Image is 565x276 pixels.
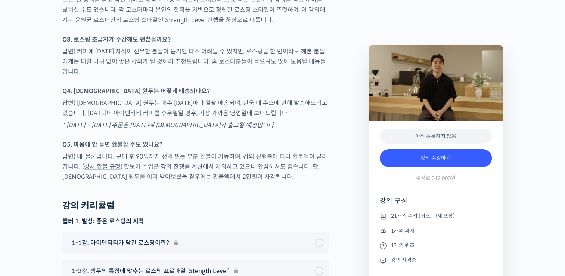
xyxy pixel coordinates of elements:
span: 대화 [68,226,77,231]
span: 홈 [24,225,28,231]
a: 홈 [2,214,49,233]
li: 1개의 퀴즈 [380,241,492,250]
a: 설정 [96,214,143,233]
strong: Q3. 로스팅 초급자가 수강해도 괜찮을까요? [62,36,171,43]
h3: 챕터 1. 발상: 좋은 로스팅의 시작 [62,217,329,226]
span: 설정 [115,225,124,231]
li: 21개의 수업 (퀴즈, 과제 포함) [380,212,492,221]
a: 강의 수강하기 [380,149,492,167]
span: 수강료 312,000원 [416,175,456,182]
p: 답변) 네, 물론입니다. 구매 후 90일까지 전액 또는 부분 환불이 가능하며, 강의 진행률에 따라 환불액이 달라집니다. ( ) 맛보기 수업은 강의 진행률 계산에서 제외하고 있... [62,151,329,182]
strong: Q5. 마음에 안 들면 환불할 수도 있나요? [62,141,162,148]
li: 강의 자격증 [380,256,492,265]
div: 아직 등록하지 않음 [380,129,492,144]
p: 답변) 커피에 [DATE] 지식이 전무한 분들이 듣기엔 다소 어려울 수 있지만, 로스팅을 한 번이라도 해본 분들에게는 더할 나위 없이 좋은 강의가 될 것이라 추천드립니다. 홈... [62,46,329,77]
li: 1개의 과제 [380,226,492,235]
strong: Q4. [DEMOGRAPHIC_DATA] 원두는 어떻게 배송되나요? [62,87,210,95]
a: 대화 [49,214,96,233]
em: * [DATE] ~ [DATE] 주문은 [DATE]에 [DEMOGRAPHIC_DATA]가 출고될 예정입니다. [62,121,275,129]
h2: 강의 커리큘럼 [62,200,115,211]
h4: 강의 구성 [380,196,492,211]
p: 답변) [DEMOGRAPHIC_DATA] 원두는 매주 [DATE]마다 일괄 배송되며, 한국 내 주소에 한해 발송해드리고 있습니다. [DATE]이 아이덴티티 커피랩 휴무일일 경... [62,98,329,118]
a: 상세 환불 규정 [84,163,121,171]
